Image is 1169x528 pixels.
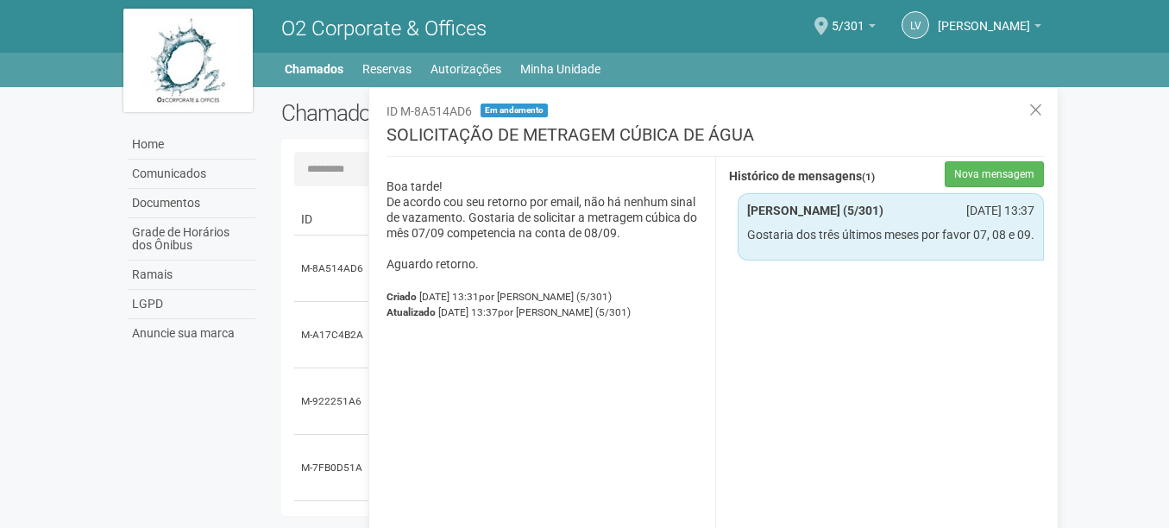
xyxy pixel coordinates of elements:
strong: Atualizado [387,306,436,318]
span: [DATE] 13:31 [419,291,612,303]
h3: SOLICITAÇÃO DE METRAGEM CÚBICA DE ÁGUA [387,126,1045,157]
span: Luis Vasconcelos Porto Fernandes [938,3,1030,33]
a: Ramais [128,261,255,290]
a: Minha Unidade [520,57,600,81]
td: ID [294,204,372,236]
strong: Criado [387,291,417,303]
span: ID M-8A514AD6 [387,104,472,118]
span: por [PERSON_NAME] (5/301) [479,291,612,303]
span: (1) [862,171,875,183]
img: logo.jpg [123,9,253,112]
span: Em andamento [481,104,548,117]
div: [DATE] 13:37 [943,203,1047,218]
span: por [PERSON_NAME] (5/301) [498,306,631,318]
span: [DATE] 13:37 [438,306,631,318]
a: [PERSON_NAME] [938,22,1041,35]
a: Autorizações [431,57,501,81]
td: M-7FB0D51A [294,435,372,501]
strong: Histórico de mensagens [729,170,875,184]
a: Documentos [128,189,255,218]
p: Gostaria dos três últimos meses por favor 07, 08 e 09. [747,227,1035,242]
h2: Chamados [281,100,585,126]
td: M-A17C4B2A [294,302,372,368]
a: Home [128,130,255,160]
a: 5/301 [832,22,876,35]
button: Nova mensagem [945,161,1044,187]
a: Anuncie sua marca [128,319,255,348]
a: LGPD [128,290,255,319]
a: Grade de Horários dos Ônibus [128,218,255,261]
td: M-8A514AD6 [294,236,372,302]
span: 5/301 [832,3,864,33]
a: Chamados [285,57,343,81]
p: Boa tarde! De acordo cou seu retorno por email, não há nenhum sinal de vazamento. Gostaria de sol... [387,179,702,272]
a: Reservas [362,57,412,81]
a: Comunicados [128,160,255,189]
a: LV [902,11,929,39]
span: O2 Corporate & Offices [281,16,487,41]
td: M-922251A6 [294,368,372,435]
strong: [PERSON_NAME] (5/301) [747,204,883,217]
